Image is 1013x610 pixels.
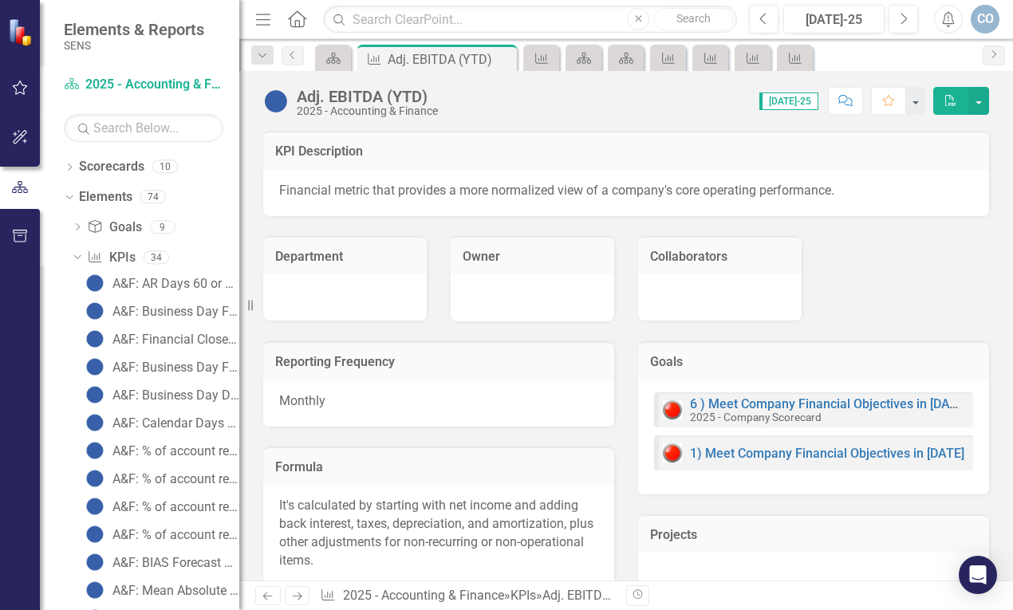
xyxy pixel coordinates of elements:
[81,410,239,435] a: A&F: Calendar Days Financials sent out to Debt Holder
[81,270,239,296] a: A&F: AR Days 60 or more Past Past Due (SENS only % of AR)
[279,497,598,569] p: It's calculated by starting with net income and adding back interest, taxes, depreciation, and am...
[297,88,438,105] div: Adj. EBITDA (YTD)
[64,114,223,142] input: Search Below...
[112,277,239,291] div: A&F: AR Days 60 or more Past Past Due (SENS only % of AR)
[263,89,289,114] img: No Information
[275,460,602,474] h3: Formula
[64,39,204,52] small: SENS
[959,556,997,594] div: Open Intercom Messenger
[542,588,647,603] div: Adj. EBITDA (YTD)
[85,497,104,516] img: No Information
[275,144,977,159] h3: KPI Description
[64,76,223,94] a: 2025 - Accounting & Finance
[81,577,239,603] a: A&F: Mean Absolute Error fcst accuracy (SENS Revenue Units)
[85,580,104,600] img: No Information
[85,525,104,544] img: No Information
[144,250,169,264] div: 34
[650,355,977,369] h3: Goals
[112,444,239,458] div: A&F: % of account recons tied out for SENS Holdings
[85,274,104,293] img: No Information
[85,441,104,460] img: No Information
[510,588,536,603] a: KPIs
[87,249,135,267] a: KPIs
[85,469,104,488] img: No Information
[112,360,239,375] div: A&F: Business Day Financials sent out to Board
[650,250,790,264] h3: Collaborators
[81,382,239,407] a: A&F: Business Day Dept Financials sent out to Dept Leaders
[140,191,166,204] div: 74
[112,556,239,570] div: A&F: BIAS Forecast Accuracy vs. Current CV (SENS Revenue Units)
[81,298,239,324] a: A&F: Business Day Financials sent out to Sr. Leadership
[79,188,132,207] a: Elements
[87,218,141,237] a: Goals
[275,355,602,369] h3: Reporting Frequency
[81,438,239,463] a: A&F: % of account recons tied out for SENS Holdings
[676,12,711,25] span: Search
[81,466,239,491] a: A&F: % of account recons tied out for SENS Intermediate
[85,357,104,376] img: No Information
[64,20,204,39] span: Elements & Reports
[759,92,818,110] span: [DATE]-25
[690,446,964,461] a: 1) Meet Company Financial Objectives in [DATE]
[789,10,879,30] div: [DATE]-25
[650,528,977,542] h3: Projects
[343,588,504,603] a: 2025 - Accounting & Finance
[85,385,104,404] img: No Information
[81,494,239,519] a: A&F: % of account recons tied out for PBT
[971,5,999,33] button: CO
[297,105,438,117] div: 2025 - Accounting & Finance
[112,416,239,431] div: A&F: Calendar Days Financials sent out to Debt Holder
[323,6,737,33] input: Search ClearPoint...
[463,250,602,264] h3: Owner
[81,354,239,380] a: A&F: Business Day Financials sent out to Board
[263,380,614,427] div: Monthly
[112,528,239,542] div: A&F: % of account recons tied out for Stored Energy Systems
[112,305,239,319] div: A&F: Business Day Financials sent out to Sr. Leadership
[8,18,36,46] img: ClearPoint Strategy
[653,8,733,30] button: Search
[81,549,239,575] a: A&F: BIAS Forecast Accuracy vs. Current CV (SENS Revenue Units)
[81,521,239,547] a: A&F: % of account recons tied out for Stored Energy Systems
[85,553,104,572] img: No Information
[112,472,239,486] div: A&F: % of account recons tied out for SENS Intermediate
[320,587,614,605] div: » »
[388,49,513,69] div: Adj. EBITDA (YTD)
[85,329,104,348] img: No Information
[85,413,104,432] img: No Information
[112,500,239,514] div: A&F: % of account recons tied out for PBT
[690,411,822,423] small: 2025 - Company Scorecard
[112,388,239,403] div: A&F: Business Day Dept Financials sent out to Dept Leaders
[663,400,682,419] img: Red: Critical Issues/Off-Track
[79,158,144,176] a: Scorecards
[152,160,178,174] div: 10
[663,443,682,462] img: Red: Critical Issues/Off-Track
[279,183,834,198] span: Financial metric that provides a more normalized view of a company's core operating performance.
[85,301,104,321] img: No Information
[275,250,415,264] h3: Department
[150,220,175,234] div: 9
[112,584,239,598] div: A&F: Mean Absolute Error fcst accuracy (SENS Revenue Units)
[112,333,239,347] div: A&F: Financial Close Meeting with Sr. Leadership
[81,326,239,352] a: A&F: Financial Close Meeting with Sr. Leadership
[783,5,885,33] button: [DATE]-25
[690,396,971,411] a: 6 ) Meet Company Financial Objectives in [DATE].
